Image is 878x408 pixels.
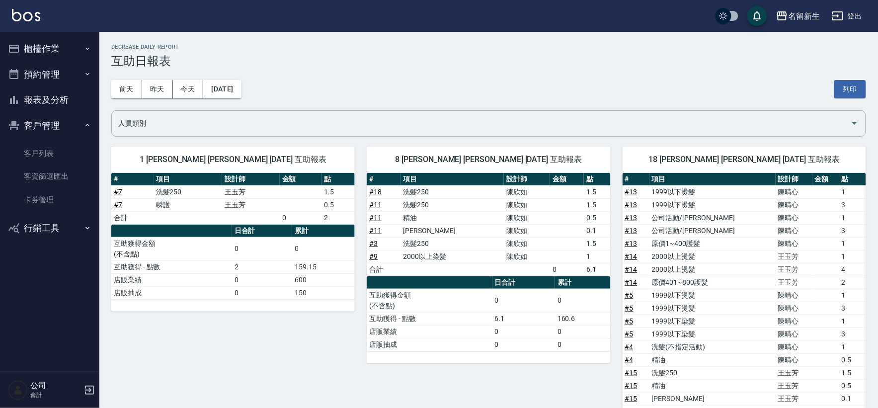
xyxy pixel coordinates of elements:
td: 公司活動/[PERSON_NAME] [649,211,776,224]
td: 王玉芳 [776,392,812,405]
button: 客戶管理 [4,113,95,139]
a: #5 [625,317,634,325]
td: 王玉芳 [776,263,812,276]
td: 陳欣如 [504,237,550,250]
td: 4 [839,263,866,276]
div: 名留新生 [788,10,820,22]
a: #4 [625,343,634,351]
button: 前天 [111,80,142,98]
td: 2 [839,276,866,289]
td: 2000以上染髮 [400,250,504,263]
td: 0 [555,289,611,312]
a: #13 [625,201,638,209]
td: 王玉芳 [776,379,812,392]
td: 精油 [649,379,776,392]
img: Person [8,380,28,400]
a: 卡券管理 [4,188,95,211]
td: 0 [555,325,611,338]
td: [PERSON_NAME] [400,224,504,237]
td: 1999以下燙髮 [649,302,776,315]
td: 1999以下燙髮 [649,289,776,302]
th: # [623,173,649,186]
td: 互助獲得 - 點數 [111,260,232,273]
td: 1999以下燙髮 [649,198,776,211]
td: 0 [232,237,293,260]
a: #13 [625,227,638,235]
td: 陳晴心 [776,289,812,302]
td: 1.5 [322,185,355,198]
a: #13 [625,214,638,222]
td: 1 [839,211,866,224]
a: #14 [625,252,638,260]
td: 1 [584,250,610,263]
td: 1999以下染髮 [649,315,776,327]
td: 陳晴心 [776,237,812,250]
td: 合計 [111,211,154,224]
button: 列印 [834,80,866,98]
a: #11 [369,214,382,222]
td: 1999以下染髮 [649,327,776,340]
td: 陳晴心 [776,224,812,237]
button: [DATE] [203,80,241,98]
a: 客資篩選匯出 [4,165,95,188]
td: 2000以上燙髮 [649,263,776,276]
td: 精油 [649,353,776,366]
td: [PERSON_NAME] [649,392,776,405]
td: 1.5 [584,185,610,198]
input: 人員名稱 [116,115,847,132]
span: 1 [PERSON_NAME] [PERSON_NAME] [DATE] 互助報表 [123,155,343,164]
a: #18 [369,188,382,196]
td: 6.1 [584,263,610,276]
td: 店販業績 [367,325,492,338]
th: 累計 [292,225,355,238]
img: Logo [12,9,40,21]
button: Open [847,115,863,131]
td: 陳晴心 [776,185,812,198]
td: 1 [839,185,866,198]
td: 1.5 [584,237,610,250]
a: #15 [625,369,638,377]
td: 0.5 [839,353,866,366]
a: #13 [625,188,638,196]
p: 會計 [30,391,81,400]
span: 8 [PERSON_NAME] [PERSON_NAME] [DATE] 互助報表 [379,155,598,164]
td: 陳欣如 [504,250,550,263]
td: 店販抽成 [367,338,492,351]
td: 3 [839,327,866,340]
td: 0 [280,211,322,224]
th: 金額 [280,173,322,186]
td: 王玉芳 [776,276,812,289]
td: 陳晴心 [776,302,812,315]
td: 0 [292,237,355,260]
th: 金額 [812,173,839,186]
td: 陳晴心 [776,353,812,366]
button: 名留新生 [772,6,824,26]
td: 陳欣如 [504,211,550,224]
td: 互助獲得金額 (不含點) [111,237,232,260]
th: 點 [839,173,866,186]
td: 150 [292,286,355,299]
td: 0.1 [839,392,866,405]
td: 0 [232,286,293,299]
td: 3 [839,224,866,237]
td: 1 [839,315,866,327]
td: 洗髮250 [400,237,504,250]
td: 0 [232,273,293,286]
td: 1 [839,250,866,263]
button: 預約管理 [4,62,95,87]
a: #15 [625,382,638,390]
th: 累計 [555,276,611,289]
th: 金額 [550,173,584,186]
td: 洗髮250 [154,185,222,198]
a: #14 [625,265,638,273]
td: 原價1~400護髮 [649,237,776,250]
th: 設計師 [776,173,812,186]
td: 店販業績 [111,273,232,286]
td: 公司活動/[PERSON_NAME] [649,224,776,237]
button: 報表及分析 [4,87,95,113]
button: 櫃檯作業 [4,36,95,62]
th: 設計師 [222,173,280,186]
a: #9 [369,252,378,260]
h2: Decrease Daily Report [111,44,866,50]
td: 店販抽成 [111,286,232,299]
